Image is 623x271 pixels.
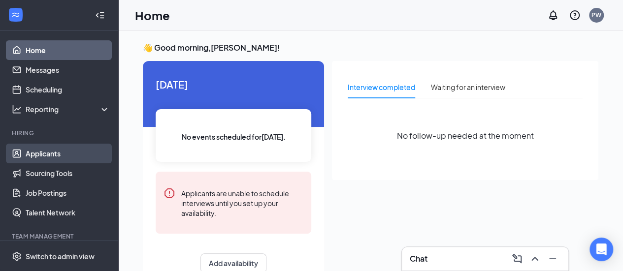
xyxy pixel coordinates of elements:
a: Scheduling [26,80,110,99]
div: Switch to admin view [26,251,95,261]
div: PW [591,11,601,19]
h3: 👋 Good morning, [PERSON_NAME] ! [143,42,598,53]
div: Applicants are unable to schedule interviews until you set up your availability. [181,187,303,218]
a: Talent Network [26,203,110,222]
button: Minimize [545,251,560,267]
svg: Notifications [547,9,559,21]
button: ChevronUp [527,251,543,267]
a: Job Postings [26,183,110,203]
span: [DATE] [156,77,311,92]
div: Hiring [12,129,108,137]
svg: Collapse [95,10,105,20]
div: Reporting [26,104,110,114]
svg: ComposeMessage [511,253,523,265]
div: Waiting for an interview [431,82,505,92]
div: Team Management [12,232,108,241]
a: Sourcing Tools [26,163,110,183]
svg: WorkstreamLogo [11,10,21,20]
span: No follow-up needed at the moment [397,129,534,142]
svg: QuestionInfo [569,9,581,21]
svg: Settings [12,251,22,261]
span: No events scheduled for [DATE] . [182,131,286,142]
div: Interview completed [348,82,415,92]
a: Applicants [26,144,110,163]
h1: Home [135,7,170,24]
svg: Error [164,187,175,199]
h3: Chat [410,253,427,264]
button: ComposeMessage [509,251,525,267]
div: Open Intercom Messenger [590,238,613,261]
svg: ChevronUp [529,253,541,265]
a: Home [26,40,110,60]
svg: Minimize [547,253,558,265]
svg: Analysis [12,104,22,114]
a: Messages [26,60,110,80]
